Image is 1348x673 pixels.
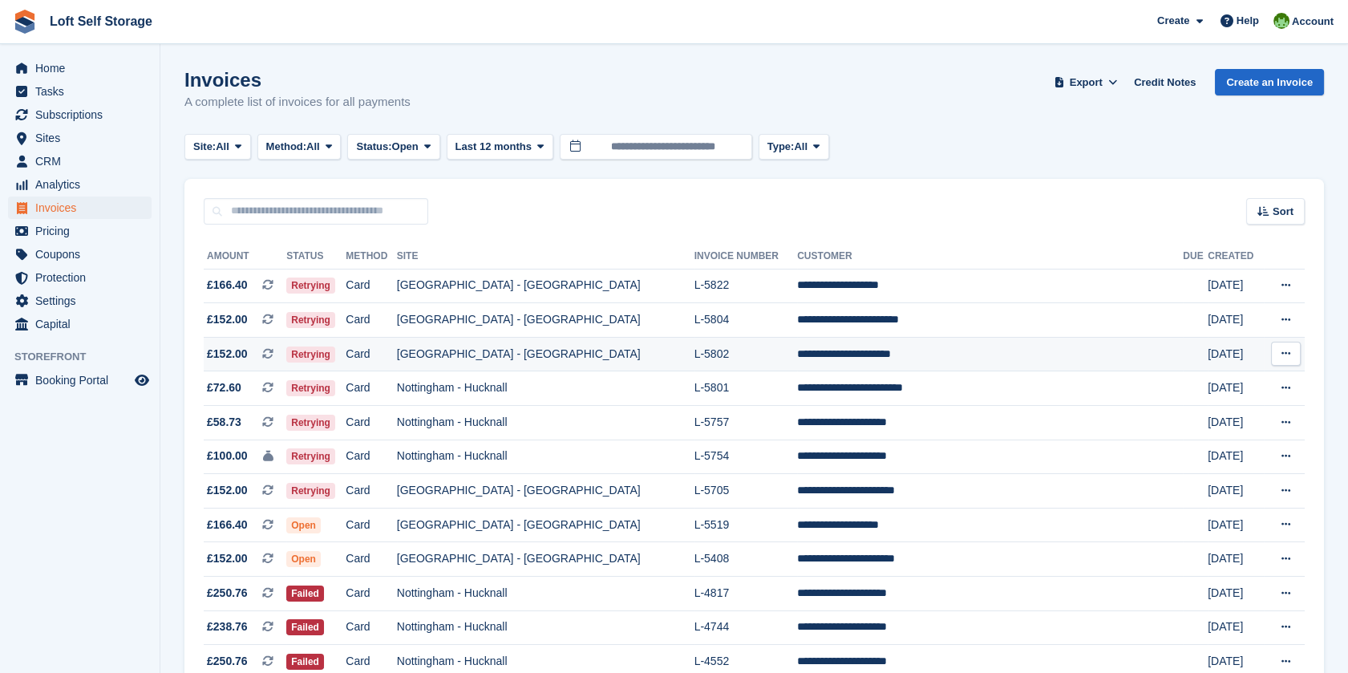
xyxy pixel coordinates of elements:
[694,440,798,474] td: L-5754
[207,653,248,670] span: £250.76
[1183,244,1208,270] th: Due
[1237,13,1259,29] span: Help
[1292,14,1334,30] span: Account
[184,134,251,160] button: Site: All
[1208,440,1264,474] td: [DATE]
[1273,13,1289,29] img: James Johnson
[207,585,248,602] span: £250.76
[35,197,132,219] span: Invoices
[1215,69,1324,95] a: Create an Invoice
[397,244,694,270] th: Site
[694,577,798,611] td: L-4817
[286,517,321,533] span: Open
[392,139,419,155] span: Open
[1208,244,1264,270] th: Created
[8,57,152,79] a: menu
[286,244,346,270] th: Status
[397,371,694,406] td: Nottingham - Hucknall
[184,93,411,111] p: A complete list of invoices for all payments
[694,303,798,338] td: L-5804
[35,57,132,79] span: Home
[1208,610,1264,645] td: [DATE]
[35,150,132,172] span: CRM
[397,440,694,474] td: Nottingham - Hucknall
[346,577,396,611] td: Card
[8,103,152,126] a: menu
[286,312,335,328] span: Retrying
[694,406,798,440] td: L-5757
[397,337,694,371] td: [GEOGRAPHIC_DATA] - [GEOGRAPHIC_DATA]
[346,474,396,509] td: Card
[35,313,132,335] span: Capital
[207,379,241,396] span: £72.60
[346,440,396,474] td: Card
[397,508,694,542] td: [GEOGRAPHIC_DATA] - [GEOGRAPHIC_DATA]
[1070,75,1103,91] span: Export
[216,139,229,155] span: All
[35,243,132,266] span: Coupons
[35,369,132,391] span: Booking Portal
[207,482,248,499] span: £152.00
[356,139,391,155] span: Status:
[35,103,132,126] span: Subscriptions
[207,618,248,635] span: £238.76
[1208,303,1264,338] td: [DATE]
[447,134,553,160] button: Last 12 months
[204,244,286,270] th: Amount
[397,303,694,338] td: [GEOGRAPHIC_DATA] - [GEOGRAPHIC_DATA]
[257,134,342,160] button: Method: All
[286,448,335,464] span: Retrying
[35,220,132,242] span: Pricing
[346,244,396,270] th: Method
[286,347,335,363] span: Retrying
[694,610,798,645] td: L-4744
[132,371,152,390] a: Preview store
[286,483,335,499] span: Retrying
[397,406,694,440] td: Nottingham - Hucknall
[8,369,152,391] a: menu
[184,69,411,91] h1: Invoices
[8,173,152,196] a: menu
[1208,371,1264,406] td: [DATE]
[8,197,152,219] a: menu
[286,586,324,602] span: Failed
[35,290,132,312] span: Settings
[794,139,808,155] span: All
[694,508,798,542] td: L-5519
[397,610,694,645] td: Nottingham - Hucknall
[346,508,396,542] td: Card
[694,542,798,577] td: L-5408
[286,415,335,431] span: Retrying
[43,8,159,34] a: Loft Self Storage
[207,517,248,533] span: £166.40
[8,220,152,242] a: menu
[207,346,248,363] span: £152.00
[1208,269,1264,303] td: [DATE]
[397,474,694,509] td: [GEOGRAPHIC_DATA] - [GEOGRAPHIC_DATA]
[346,269,396,303] td: Card
[1208,508,1264,542] td: [DATE]
[694,244,798,270] th: Invoice Number
[8,80,152,103] a: menu
[286,619,324,635] span: Failed
[1273,204,1293,220] span: Sort
[397,542,694,577] td: [GEOGRAPHIC_DATA] - [GEOGRAPHIC_DATA]
[286,278,335,294] span: Retrying
[35,173,132,196] span: Analytics
[286,551,321,567] span: Open
[397,269,694,303] td: [GEOGRAPHIC_DATA] - [GEOGRAPHIC_DATA]
[13,10,37,34] img: stora-icon-8386f47178a22dfd0bd8f6a31ec36ba5ce8667c1dd55bd0f319d3a0aa187defe.svg
[1208,542,1264,577] td: [DATE]
[346,371,396,406] td: Card
[1208,337,1264,371] td: [DATE]
[207,550,248,567] span: £152.00
[1157,13,1189,29] span: Create
[694,474,798,509] td: L-5705
[286,654,324,670] span: Failed
[1208,406,1264,440] td: [DATE]
[35,127,132,149] span: Sites
[346,337,396,371] td: Card
[1208,577,1264,611] td: [DATE]
[207,448,248,464] span: £100.00
[35,266,132,289] span: Protection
